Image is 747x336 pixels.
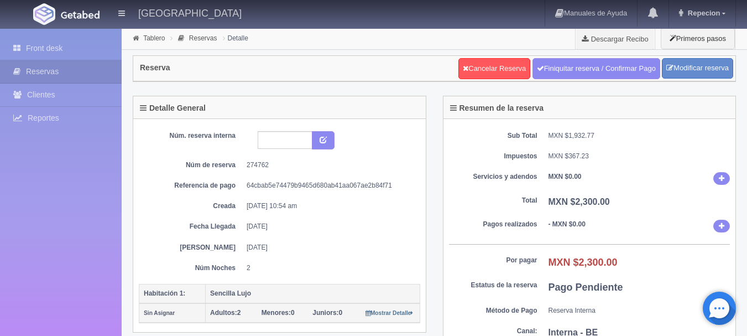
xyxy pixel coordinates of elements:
[140,64,170,72] h4: Reserva
[549,197,610,206] b: MXN $2,300.00
[140,104,206,112] h4: Detalle General
[33,3,55,25] img: Getabed
[365,310,414,316] small: Mostrar Detalle
[247,243,412,252] dd: [DATE]
[247,263,412,273] dd: 2
[210,309,241,317] span: 2
[549,131,730,141] dd: MXN $1,932.77
[144,310,175,316] small: Sin Asignar
[662,58,733,79] a: Modificar reserva
[138,6,242,19] h4: [GEOGRAPHIC_DATA]
[61,11,100,19] img: Getabed
[449,172,537,182] dt: Servicios y adendos
[143,34,165,42] a: Tablero
[262,309,295,317] span: 0
[147,222,236,231] dt: Fecha Llegada
[210,309,237,317] strong: Adultos:
[449,281,537,290] dt: Estatus de la reserva
[312,309,342,317] span: 0
[365,309,414,317] a: Mostrar Detalle
[449,256,537,265] dt: Por pagar
[449,327,537,336] dt: Canal:
[247,161,412,170] dd: 274762
[144,290,185,297] b: Habitación 1:
[549,257,618,268] b: MXN $2,300.00
[661,28,735,49] button: Primeros pasos
[576,28,655,50] a: Descargar Recibo
[147,201,236,211] dt: Creada
[247,201,412,211] dd: [DATE] 10:54 am
[189,34,217,42] a: Reservas
[312,309,338,317] strong: Juniors:
[220,33,251,43] li: Detalle
[147,181,236,190] dt: Referencia de pago
[685,9,720,17] span: Repecion
[449,131,537,141] dt: Sub Total
[549,306,730,316] dd: Reserva Interna
[247,181,412,190] dd: 64cbab5e74479b9465d680ab41aa067ae2b84f71
[532,58,660,79] a: Finiquitar reserva / Confirmar Pago
[450,104,544,112] h4: Resumen de la reserva
[549,220,586,228] b: - MXN $0.00
[262,309,291,317] strong: Menores:
[147,161,236,170] dt: Núm de reserva
[147,263,236,273] dt: Núm Noches
[549,282,623,293] b: Pago Pendiente
[458,58,530,79] a: Cancelar Reserva
[147,243,236,252] dt: [PERSON_NAME]
[247,222,412,231] dd: [DATE]
[147,131,236,141] dt: Núm. reserva interna
[449,306,537,316] dt: Método de Pago
[549,152,730,161] dd: MXN $367.23
[449,152,537,161] dt: Impuestos
[549,173,582,180] b: MXN $0.00
[449,196,537,205] dt: Total
[206,284,420,303] th: Sencilla Lujo
[449,220,537,229] dt: Pagos realizados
